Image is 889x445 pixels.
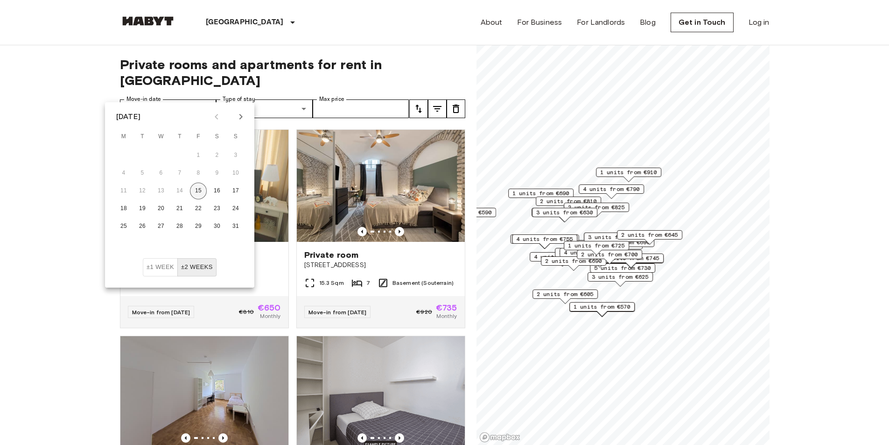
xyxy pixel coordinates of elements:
[190,127,207,146] span: Friday
[545,257,602,265] span: 2 units from €690
[577,17,625,28] a: For Landlords
[602,254,659,262] span: 3 units from €745
[588,272,653,287] div: Map marker
[568,203,625,212] span: 2 units from €825
[132,309,190,316] span: Move-in from [DATE]
[209,218,225,235] button: 30
[116,111,140,122] div: [DATE]
[319,95,344,103] label: Max price
[177,258,217,276] button: ±2 weeks
[153,200,169,217] button: 20
[227,127,244,146] span: Sunday
[357,433,367,443] button: Previous image
[436,304,457,312] span: €735
[218,433,228,443] button: Previous image
[617,230,682,245] div: Map marker
[574,303,630,311] span: 1 units from €570
[209,200,225,217] button: 23
[143,258,217,276] div: Move In Flexibility
[569,302,635,317] div: Map marker
[227,183,244,199] button: 17
[239,308,254,316] span: €810
[532,208,597,222] div: Map marker
[416,308,432,316] span: €920
[559,248,616,257] span: 3 units from €825
[190,183,207,199] button: 15
[190,200,207,217] button: 22
[304,261,457,270] span: [STREET_ADDRESS]
[540,197,597,205] span: 2 units from €810
[395,227,404,236] button: Previous image
[143,258,178,276] button: ±1 week
[436,312,457,320] span: Monthly
[583,185,640,193] span: 4 units from €790
[181,433,190,443] button: Previous image
[564,203,629,217] div: Map marker
[532,208,597,222] div: Map marker
[153,127,169,146] span: Wednesday
[512,189,569,198] span: 1 units from €690
[671,13,734,32] a: Get in Touch
[590,263,655,278] div: Map marker
[536,208,593,217] span: 3 units from €630
[532,290,598,304] div: Map marker
[296,129,465,328] a: Marketing picture of unit DE-02-004-006-05HFPrevious imagePrevious imagePrivate room[STREET_ADDRE...
[115,127,132,146] span: Monday
[223,95,255,103] label: Type of stay
[596,168,661,182] div: Map marker
[435,208,492,217] span: 3 units from €590
[640,17,656,28] a: Blog
[209,127,225,146] span: Saturday
[537,290,594,298] span: 2 units from €605
[508,189,574,203] div: Map marker
[431,208,496,222] div: Map marker
[555,248,620,262] div: Map marker
[428,99,447,118] button: tune
[564,241,629,255] div: Map marker
[120,57,465,88] span: Private rooms and apartments for rent in [GEOGRAPHIC_DATA]
[581,250,638,259] span: 2 units from €700
[592,273,649,281] span: 3 units from €625
[260,312,280,320] span: Monthly
[621,231,678,239] span: 2 units from €645
[357,227,367,236] button: Previous image
[588,233,645,241] span: 3 units from €800
[517,17,562,28] a: For Business
[134,218,151,235] button: 26
[115,218,132,235] button: 25
[568,241,625,250] span: 1 units from €725
[233,109,249,125] button: Next month
[206,17,284,28] p: [GEOGRAPHIC_DATA]
[134,127,151,146] span: Tuesday
[227,218,244,235] button: 31
[541,256,606,271] div: Map marker
[209,183,225,199] button: 16
[319,279,344,287] span: 15.3 Sqm
[120,16,176,26] img: Habyt
[534,253,591,261] span: 4 units from €785
[297,130,465,242] img: Marketing picture of unit DE-02-004-006-05HF
[171,200,188,217] button: 21
[115,200,132,217] button: 18
[530,252,595,267] div: Map marker
[395,433,404,443] button: Previous image
[749,17,770,28] a: Log in
[392,279,454,287] span: Basement (Souterrain)
[536,197,601,211] div: Map marker
[512,234,577,249] div: Map marker
[171,127,188,146] span: Thursday
[581,240,638,249] span: 5 units from €715
[227,200,244,217] button: 24
[409,99,428,118] button: tune
[134,200,151,217] button: 19
[447,99,465,118] button: tune
[589,238,654,252] div: Map marker
[600,168,657,177] span: 1 units from €910
[308,309,367,316] span: Move-in from [DATE]
[479,432,520,443] a: Mapbox logo
[171,218,188,235] button: 28
[190,218,207,235] button: 29
[598,254,664,268] div: Map marker
[560,248,625,262] div: Map marker
[510,234,579,249] div: Map marker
